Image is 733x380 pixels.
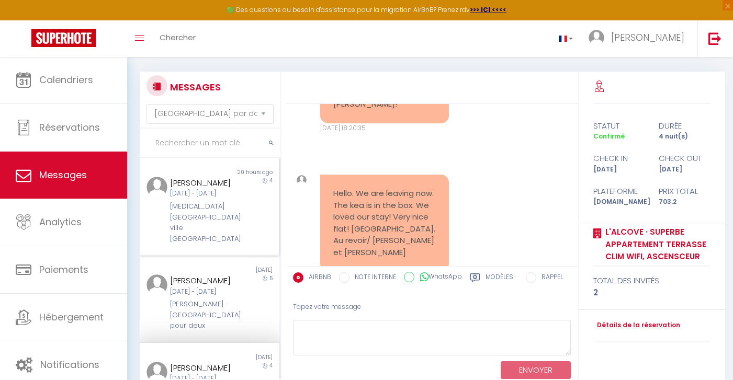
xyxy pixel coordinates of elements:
label: RAPPEL [536,272,563,284]
div: [DATE] [209,353,279,362]
input: Rechercher un mot clé [140,129,280,158]
div: [PERSON_NAME] [170,362,238,374]
div: check in [587,152,652,165]
span: [PERSON_NAME] [611,31,684,44]
img: ... [146,177,167,198]
a: >>> ICI <<<< [470,5,506,14]
button: ENVOYER [501,361,571,379]
div: [MEDICAL_DATA][GEOGRAPHIC_DATA] ville [GEOGRAPHIC_DATA] [170,201,238,244]
span: Paiements [39,263,88,276]
span: 4 [269,177,273,185]
div: [DATE] - [DATE] [170,287,238,297]
div: [PERSON_NAME] [170,177,238,189]
label: NOTE INTERNE [349,272,396,284]
div: statut [587,120,652,132]
a: L'alcove · Superbe appartement terrasse clim wifi, ascensceur [602,226,711,263]
img: Super Booking [31,29,96,47]
span: 4 [269,362,273,370]
span: 5 [269,274,273,282]
span: Réservations [39,121,100,134]
img: ... [146,274,167,295]
div: 4 nuit(s) [652,132,717,142]
span: Analytics [39,215,82,228]
span: Confirmé [593,132,625,141]
span: Chercher [160,32,196,43]
img: ... [297,175,307,185]
img: logout [708,32,721,45]
div: Prix total [652,185,717,198]
div: total des invités [593,274,711,287]
a: Chercher [152,20,204,57]
div: [DATE] [587,165,652,175]
span: Calendriers [39,73,93,86]
div: check out [652,152,717,165]
div: [PERSON_NAME] · [GEOGRAPHIC_DATA] pour deux [170,299,238,331]
span: Messages [39,168,87,181]
div: [DOMAIN_NAME] [587,197,652,207]
pre: Hello. We are leaving now. The kea is in the box. We loved our stay! Very nice flat! [GEOGRAPHIC_... [333,188,436,258]
div: Plateforme [587,185,652,198]
div: [DATE] [652,165,717,175]
label: WhatsApp [414,272,462,283]
div: 703.2 [652,197,717,207]
label: Modèles [486,272,513,285]
label: AIRBNB [303,272,331,284]
a: Détails de la réservation [593,320,680,330]
div: durée [652,120,717,132]
div: 20 hours ago [209,168,279,177]
div: [DATE] 18:20:35 [320,123,449,133]
div: [DATE] [209,266,279,274]
span: Hébergement [39,310,104,324]
span: Notifications [40,358,99,371]
div: Tapez votre message [293,294,571,320]
div: [DATE] - [DATE] [170,189,238,199]
div: 2 [593,286,711,299]
a: ... [PERSON_NAME] [581,20,697,57]
img: ... [589,30,604,45]
div: [PERSON_NAME] [170,274,238,287]
h3: MESSAGES [167,75,221,99]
